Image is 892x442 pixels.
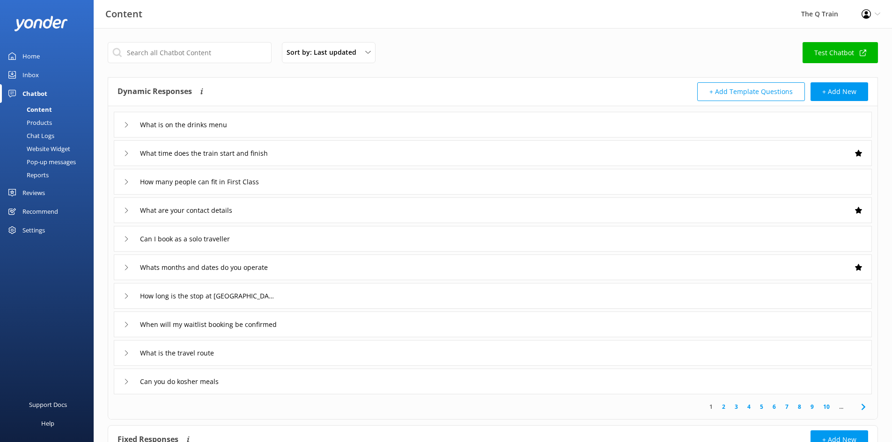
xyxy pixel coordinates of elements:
[6,168,94,181] a: Reports
[108,42,272,63] input: Search all Chatbot Content
[768,402,781,411] a: 6
[22,65,39,84] div: Inbox
[755,402,768,411] a: 5
[22,84,47,103] div: Chatbot
[6,129,94,142] a: Chat Logs
[105,7,142,22] h3: Content
[697,82,805,101] button: + Add Template Questions
[6,103,52,116] div: Content
[14,16,68,31] img: yonder-white-logo.png
[811,82,868,101] button: + Add New
[287,47,362,58] span: Sort by: Last updated
[806,402,818,411] a: 9
[743,402,755,411] a: 4
[6,142,94,155] a: Website Widget
[41,414,54,433] div: Help
[6,142,70,155] div: Website Widget
[705,402,717,411] a: 1
[793,402,806,411] a: 8
[818,402,834,411] a: 10
[717,402,730,411] a: 2
[781,402,793,411] a: 7
[22,47,40,65] div: Home
[6,129,54,142] div: Chat Logs
[6,103,94,116] a: Content
[6,168,49,181] div: Reports
[29,395,67,414] div: Support Docs
[22,183,45,202] div: Reviews
[118,82,192,101] h4: Dynamic Responses
[22,221,45,239] div: Settings
[6,155,76,168] div: Pop-up messages
[803,42,878,63] a: Test Chatbot
[834,402,848,411] span: ...
[6,116,94,129] a: Products
[6,155,94,168] a: Pop-up messages
[730,402,743,411] a: 3
[22,202,58,221] div: Recommend
[6,116,52,129] div: Products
